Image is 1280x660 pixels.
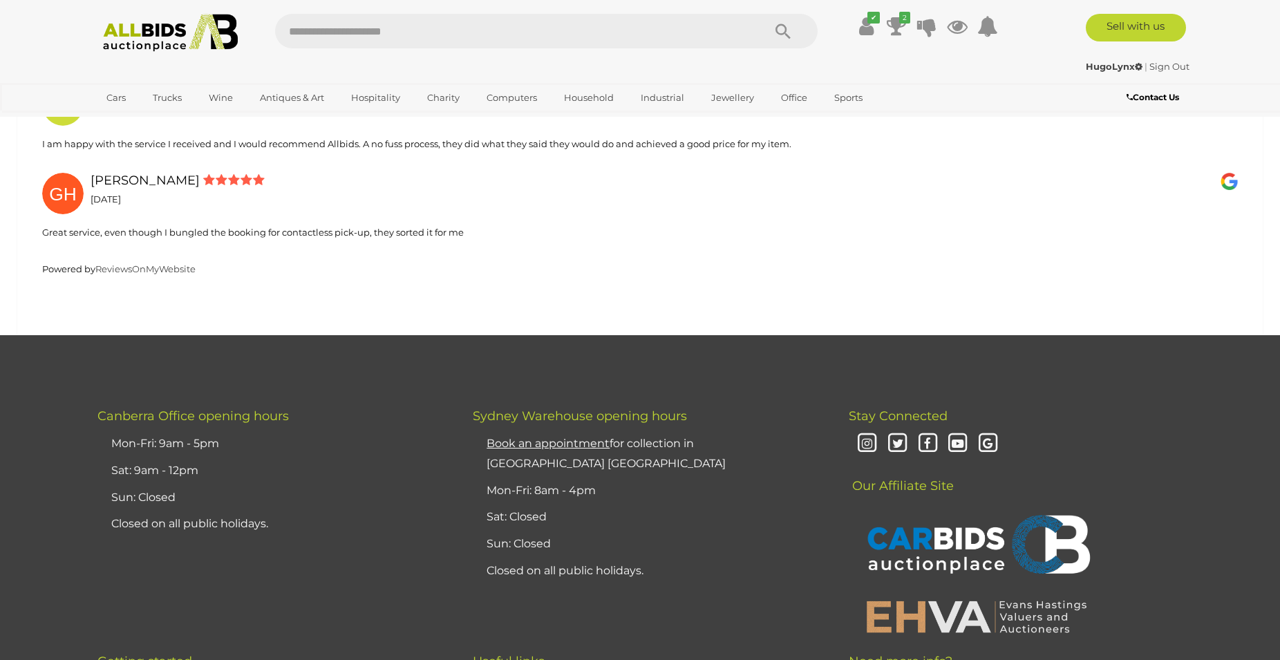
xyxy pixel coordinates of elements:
[859,500,1094,592] img: CARBIDS Auctionplace
[251,86,333,109] a: Antiques & Art
[1086,14,1186,41] a: Sell with us
[886,14,907,39] a: 2
[95,14,245,52] img: Allbids.com.au
[483,558,813,585] li: Closed on all public holidays.
[1127,92,1179,102] b: Contact Us
[95,261,196,277] a: ReviewsOnMyWebsite
[885,432,910,456] i: Twitter
[42,214,1238,241] p: Great service, even though I bungled the booking for contactless pick-up, they sorted it for me
[632,86,693,109] a: Industrial
[483,504,813,531] li: Sat: Closed
[91,173,200,188] span: [PERSON_NAME]
[1221,173,1238,190] img: Google
[42,261,1238,277] p: Powered by
[108,511,438,538] li: Closed on all public holidays.
[899,12,910,23] i: 2
[108,484,438,511] li: Sun: Closed
[849,408,948,424] span: Stay Connected
[856,14,876,39] a: ✔
[144,86,191,109] a: Trucks
[856,432,880,456] i: Instagram
[342,86,409,109] a: Hospitality
[867,12,880,23] i: ✔
[42,191,1238,207] p: [DATE]
[97,86,135,109] a: Cars
[1145,61,1147,72] span: |
[1086,61,1145,72] a: HugoLynx
[483,478,813,505] li: Mon-Fri: 8am - 4pm
[825,86,872,109] a: Sports
[702,86,763,109] a: Jewellery
[108,431,438,458] li: Mon-Fri: 9am - 5pm
[487,437,726,470] a: Book an appointmentfor collection in [GEOGRAPHIC_DATA] [GEOGRAPHIC_DATA]
[42,126,1238,152] p: I am happy with the service I received and I would recommend Allbids. A no fuss process, they did...
[749,14,818,48] button: Search
[483,531,813,558] li: Sun: Closed
[772,86,816,109] a: Office
[487,437,610,450] u: Book an appointment
[108,458,438,484] li: Sat: 9am - 12pm
[418,86,469,109] a: Charity
[555,86,623,109] a: Household
[200,86,242,109] a: Wine
[473,408,687,424] span: Sydney Warehouse opening hours
[42,173,84,214] img: George Hannan
[97,408,289,424] span: Canberra Office opening hours
[916,432,940,456] i: Facebook
[946,432,970,456] i: Youtube
[478,86,546,109] a: Computers
[1127,90,1183,105] a: Contact Us
[859,598,1094,634] img: EHVA | Evans Hastings Valuers and Auctioneers
[97,109,214,132] a: [GEOGRAPHIC_DATA]
[1149,61,1189,72] a: Sign Out
[976,432,1000,456] i: Google
[1086,61,1142,72] strong: HugoLynx
[849,458,954,493] span: Our Affiliate Site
